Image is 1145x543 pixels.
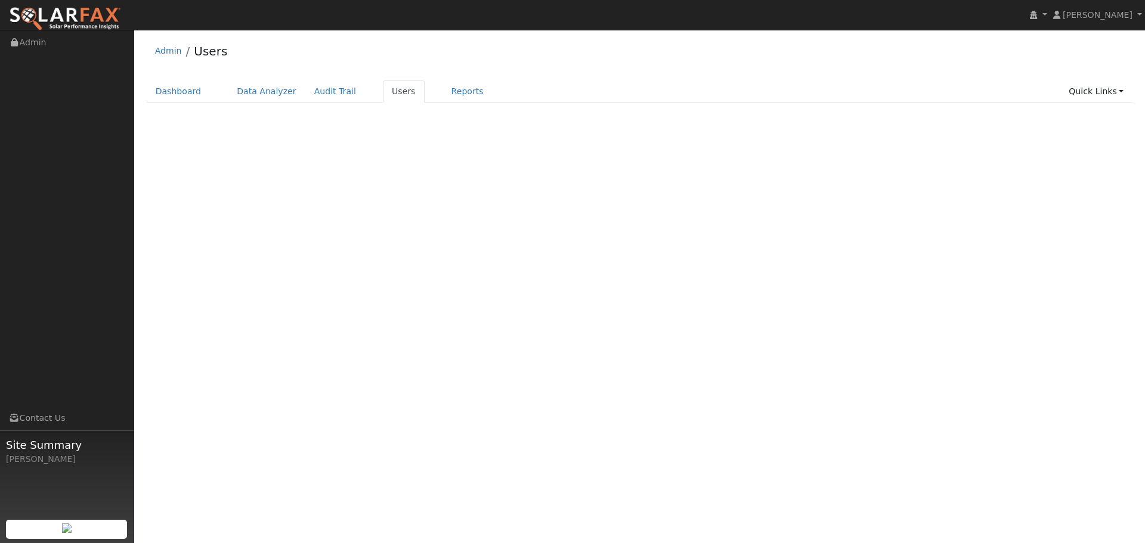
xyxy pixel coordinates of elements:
a: Audit Trail [305,80,365,103]
img: SolarFax [9,7,121,32]
a: Dashboard [147,80,211,103]
span: [PERSON_NAME] [1063,10,1132,20]
div: [PERSON_NAME] [6,453,128,466]
a: Quick Links [1060,80,1132,103]
a: Users [194,44,227,58]
a: Data Analyzer [228,80,305,103]
a: Admin [155,46,182,55]
span: Site Summary [6,437,128,453]
a: Reports [442,80,493,103]
img: retrieve [62,523,72,533]
a: Users [383,80,425,103]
